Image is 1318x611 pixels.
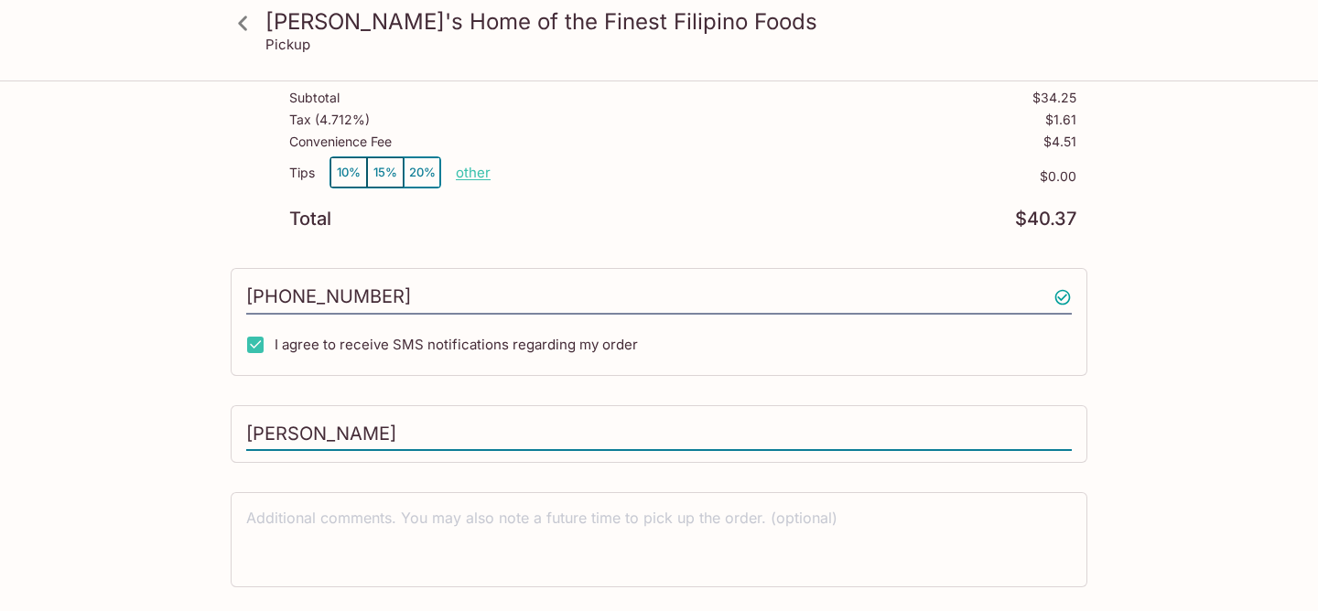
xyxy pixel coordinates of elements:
button: 10% [330,157,367,188]
button: 15% [367,157,404,188]
p: Convenience Fee [289,134,392,149]
button: 20% [404,157,440,188]
p: $0.00 [491,169,1076,184]
p: $34.25 [1032,91,1076,105]
p: Subtotal [289,91,340,105]
input: Enter first and last name [246,417,1072,452]
p: $40.37 [1015,210,1076,228]
span: I agree to receive SMS notifications regarding my order [275,336,638,353]
p: Tips [289,166,315,180]
input: Enter phone number [246,280,1072,315]
h3: [PERSON_NAME]'s Home of the Finest Filipino Foods [265,7,1084,36]
p: $4.51 [1043,134,1076,149]
p: $1.61 [1045,113,1076,127]
p: Pickup [265,36,310,53]
p: Tax ( 4.712% ) [289,113,370,127]
p: Total [289,210,331,228]
button: other [456,164,491,181]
